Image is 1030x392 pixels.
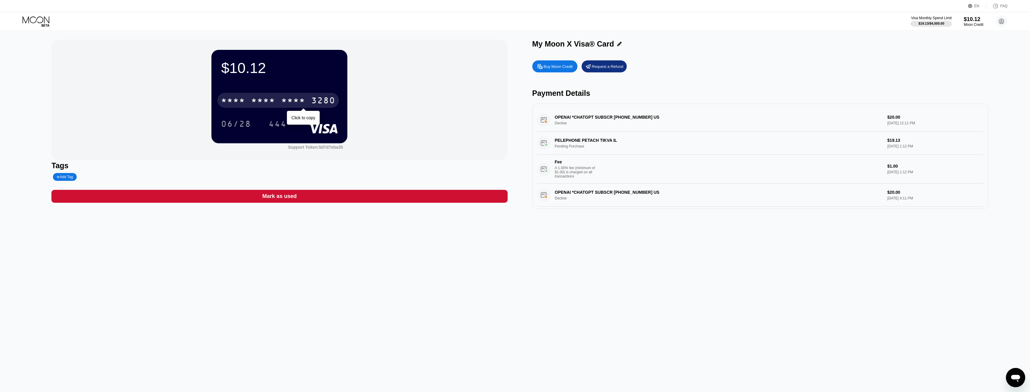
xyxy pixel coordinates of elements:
div: EN [968,3,986,9]
div: Request a Refund [582,60,627,72]
div: Visa Monthly Spend Limit$19.13/$4,000.00 [911,16,952,27]
div: Tags [51,161,507,170]
div: Payment Details [532,89,988,98]
div: $1.00 [887,164,983,169]
iframe: לחצן לפתיחת חלון הודעות הטקסט [1006,368,1025,387]
div: Buy Moon Credit [532,60,577,72]
div: 444 [264,116,291,131]
div: Add Tag [53,173,76,181]
div: Mark as used [262,193,297,200]
div: Moon Credit [964,23,983,27]
div: 3280 [311,96,335,106]
div: Mark as used [51,190,507,203]
div: FAQ [1000,4,1007,8]
div: Buy Moon Credit [544,64,573,69]
div: EN [974,4,979,8]
div: My Moon X Visa® Card [532,40,614,48]
div: Click to copy [291,115,315,120]
div: FeeA 1.00% fee (minimum of $1.00) is charged on all transactions$1.00[DATE] 1:12 PM [537,155,983,184]
div: Add Tag [57,175,73,179]
div: $10.12 [221,59,338,76]
div: $10.12Moon Credit [964,16,983,27]
div: FAQ [986,3,1007,9]
div: 444 [269,120,287,129]
div: Fee [555,160,597,164]
div: Request a Refund [592,64,623,69]
div: Support Token: 5d7d7eba35 [288,145,343,150]
div: A 1.00% fee (minimum of $1.00) is charged on all transactions [555,166,600,178]
div: $10.12 [964,16,983,23]
div: 06/28 [217,116,256,131]
div: [DATE] 1:12 PM [887,170,983,174]
div: $19.13 / $4,000.00 [918,22,944,25]
div: 06/28 [221,120,251,129]
div: Support Token:5d7d7eba35 [288,145,343,150]
div: Visa Monthly Spend Limit [911,16,952,20]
